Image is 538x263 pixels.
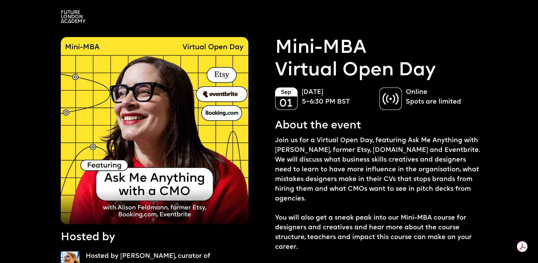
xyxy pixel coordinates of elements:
[302,87,373,107] p: [DATE] 5–6:30 PM BST
[275,118,361,134] p: About the event
[275,37,436,82] a: Mini-MBAVirtual Open Day
[275,136,483,252] p: Join us for a Virtual Open Day, featuring Ask Me Anything with [PERSON_NAME], former Etsy, [DOMAI...
[406,87,477,107] p: Online Spots are limited
[61,230,115,245] p: Hosted by
[61,10,85,23] img: A logo saying in 3 lines: Future London Academy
